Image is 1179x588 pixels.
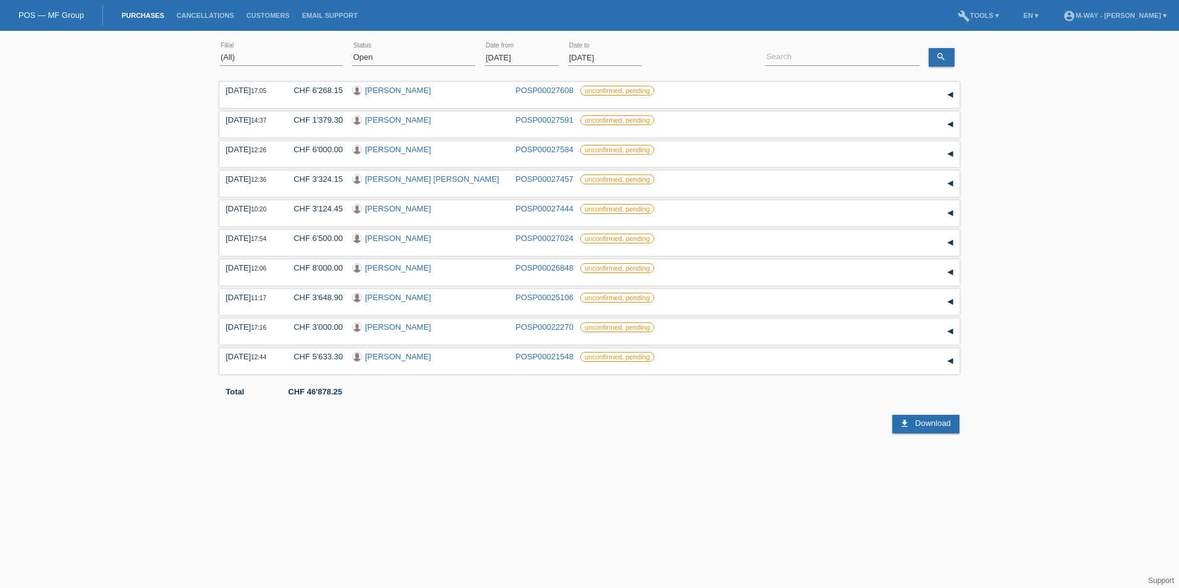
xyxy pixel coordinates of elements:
[251,176,266,183] span: 12:36
[284,115,343,125] div: CHF 1'379.30
[516,145,573,154] a: POSP00027584
[516,352,573,361] a: POSP00021548
[170,12,240,19] a: Cancellations
[365,352,431,361] a: [PERSON_NAME]
[365,293,431,302] a: [PERSON_NAME]
[941,352,959,370] div: expand/collapse
[580,322,654,332] label: unconfirmed, pending
[516,293,573,302] a: POSP00025106
[941,115,959,134] div: expand/collapse
[284,352,343,361] div: CHF 5'633.30
[226,174,275,184] div: [DATE]
[892,415,959,433] a: download Download
[251,117,266,124] span: 14:37
[365,234,431,243] a: [PERSON_NAME]
[915,419,951,428] span: Download
[516,263,573,272] a: POSP00026848
[226,86,275,95] div: [DATE]
[284,204,343,213] div: CHF 3'124.45
[516,234,573,243] a: POSP00027024
[1063,10,1075,22] i: account_circle
[226,293,275,302] div: [DATE]
[516,204,573,213] a: POSP00027444
[288,387,342,396] b: CHF 46'878.25
[115,12,170,19] a: Purchases
[941,322,959,341] div: expand/collapse
[580,204,654,214] label: unconfirmed, pending
[941,86,959,104] div: expand/collapse
[365,86,431,95] a: [PERSON_NAME]
[251,324,266,331] span: 17:16
[251,88,266,94] span: 17:05
[226,115,275,125] div: [DATE]
[516,86,573,95] a: POSP00027608
[226,145,275,154] div: [DATE]
[284,234,343,243] div: CHF 6'500.00
[958,10,970,22] i: build
[941,293,959,311] div: expand/collapse
[226,204,275,213] div: [DATE]
[284,86,343,95] div: CHF 6'268.15
[296,12,364,19] a: Email Support
[284,322,343,332] div: CHF 3'000.00
[226,263,275,272] div: [DATE]
[284,145,343,154] div: CHF 6'000.00
[580,352,654,362] label: unconfirmed, pending
[936,52,946,62] i: search
[516,322,573,332] a: POSP00022270
[580,174,654,184] label: unconfirmed, pending
[516,115,573,125] a: POSP00027591
[580,263,654,273] label: unconfirmed, pending
[1017,12,1045,19] a: EN ▾
[580,234,654,243] label: unconfirmed, pending
[365,204,431,213] a: [PERSON_NAME]
[284,293,343,302] div: CHF 3'648.90
[580,293,654,303] label: unconfirmed, pending
[941,174,959,193] div: expand/collapse
[516,174,573,184] a: POSP00027457
[365,145,431,154] a: [PERSON_NAME]
[580,145,654,155] label: unconfirmed, pending
[226,234,275,243] div: [DATE]
[365,174,499,184] a: [PERSON_NAME] [PERSON_NAME]
[941,145,959,163] div: expand/collapse
[1148,576,1174,585] a: Support
[251,206,266,213] span: 10:20
[226,322,275,332] div: [DATE]
[251,147,266,153] span: 12:26
[251,235,266,242] span: 17:54
[1057,12,1173,19] a: account_circlem-way - [PERSON_NAME] ▾
[951,12,1005,19] a: buildTools ▾
[941,234,959,252] div: expand/collapse
[251,295,266,301] span: 11:17
[365,263,431,272] a: [PERSON_NAME]
[929,48,955,67] a: search
[284,174,343,184] div: CHF 3'324.15
[284,263,343,272] div: CHF 8'000.00
[941,263,959,282] div: expand/collapse
[251,265,266,272] span: 12:06
[251,354,266,361] span: 12:44
[18,10,84,20] a: POS — MF Group
[365,322,431,332] a: [PERSON_NAME]
[226,387,244,396] b: Total
[226,352,275,361] div: [DATE]
[580,86,654,96] label: unconfirmed, pending
[900,419,910,428] i: download
[240,12,296,19] a: Customers
[365,115,431,125] a: [PERSON_NAME]
[941,204,959,223] div: expand/collapse
[580,115,654,125] label: unconfirmed, pending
